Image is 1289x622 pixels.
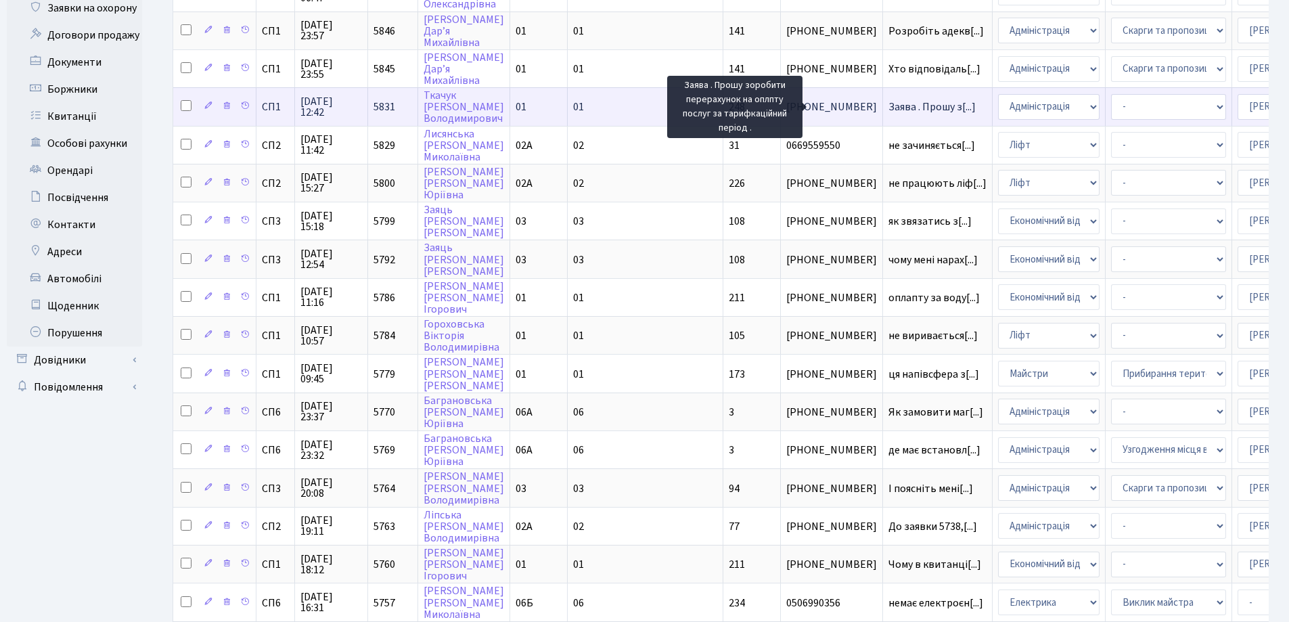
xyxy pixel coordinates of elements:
span: 01 [516,24,526,39]
a: Заяць[PERSON_NAME][PERSON_NAME] [424,241,504,279]
span: 141 [729,62,745,76]
span: [DATE] 11:16 [300,286,362,308]
span: СП1 [262,369,289,380]
span: [PHONE_NUMBER] [786,64,877,74]
span: СП3 [262,254,289,265]
span: [PHONE_NUMBER] [786,407,877,418]
span: 01 [573,62,584,76]
span: 02А [516,176,533,191]
span: [PHONE_NUMBER] [786,330,877,341]
span: 5769 [374,443,395,458]
span: [PHONE_NUMBER] [786,521,877,532]
span: [DATE] 15:27 [300,172,362,194]
span: [DATE] 23:37 [300,401,362,422]
a: Адреси [7,238,142,265]
span: 234 [729,596,745,610]
a: Порушення [7,319,142,347]
span: не працюють ліф[...] [888,176,987,191]
span: не зачиняється[...] [888,138,975,153]
span: 06 [573,405,584,420]
span: СП2 [262,178,289,189]
span: 06 [573,443,584,458]
span: [PHONE_NUMBER] [786,445,877,456]
span: [DATE] 15:18 [300,210,362,232]
span: 105 [729,328,745,343]
span: 06 [573,596,584,610]
a: Лисянська[PERSON_NAME]Миколаївна [424,127,504,164]
span: оплапту за воду[...] [888,290,980,305]
span: 5764 [374,481,395,496]
span: Заява . Прошу з[...] [888,99,976,114]
span: [DATE] 23:57 [300,20,362,41]
span: 94 [729,481,740,496]
a: Повідомлення [7,374,142,401]
a: Щоденник [7,292,142,319]
span: СП3 [262,216,289,227]
span: 03 [573,214,584,229]
span: [DATE] 10:57 [300,325,362,347]
span: СП6 [262,598,289,608]
span: 0506990356 [786,598,877,608]
span: СП1 [262,26,289,37]
span: 5779 [374,367,395,382]
span: [PHONE_NUMBER] [786,292,877,303]
a: [PERSON_NAME][PERSON_NAME]Ігорович [424,279,504,317]
a: Договори продажу [7,22,142,49]
span: 5760 [374,557,395,572]
span: 06А [516,443,533,458]
span: 108 [729,214,745,229]
span: Хто відповідаль[...] [888,62,980,76]
span: 173 [729,367,745,382]
span: 5845 [374,62,395,76]
span: 5786 [374,290,395,305]
span: СП6 [262,445,289,456]
span: 03 [516,252,526,267]
span: СП6 [262,407,289,418]
a: Баграновська[PERSON_NAME]Юріївна [424,393,504,431]
span: СП1 [262,292,289,303]
span: 5800 [374,176,395,191]
span: 01 [573,328,584,343]
span: Розробіть адекв[...] [888,24,984,39]
span: СП2 [262,140,289,151]
a: Посвідчення [7,184,142,211]
span: 02А [516,519,533,534]
a: Контакти [7,211,142,238]
span: СП1 [262,64,289,74]
span: І поясніть мені[...] [888,481,973,496]
span: як звязатись з[...] [888,214,972,229]
span: 108 [729,252,745,267]
a: Особові рахунки [7,130,142,157]
span: 01 [516,557,526,572]
span: [PHONE_NUMBER] [786,178,877,189]
span: не виривається[...] [888,328,978,343]
span: [PHONE_NUMBER] [786,369,877,380]
a: Документи [7,49,142,76]
a: [PERSON_NAME][PERSON_NAME]Володимирівна [424,470,504,508]
span: ця напівсфера з[...] [888,367,979,382]
span: СП3 [262,483,289,494]
span: немає електроєн[...] [888,596,983,610]
span: СП1 [262,559,289,570]
a: Орендарі [7,157,142,184]
span: [PHONE_NUMBER] [786,559,877,570]
span: СП1 [262,102,289,112]
a: Автомобілі [7,265,142,292]
span: [PHONE_NUMBER] [786,483,877,494]
span: [PHONE_NUMBER] [786,26,877,37]
div: Заява . Прошу зоробити перерахунок на оплпту послуг за тарифкаційний період . [667,76,802,138]
span: 5799 [374,214,395,229]
span: 3 [729,443,734,458]
span: 0669559550 [786,140,877,151]
span: 01 [573,99,584,114]
span: [DATE] 12:42 [300,96,362,118]
a: Ткачук[PERSON_NAME]Володимирович [424,88,504,126]
a: [PERSON_NAME]Дар’яМихайлівна [424,12,504,50]
span: [DATE] 19:11 [300,515,362,537]
span: [PHONE_NUMBER] [786,254,877,265]
span: [PHONE_NUMBER] [786,102,877,112]
span: 02 [573,138,584,153]
span: чому мені нарах[...] [888,252,978,267]
span: [DATE] 09:45 [300,363,362,384]
span: Чому в квитанці[...] [888,557,981,572]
